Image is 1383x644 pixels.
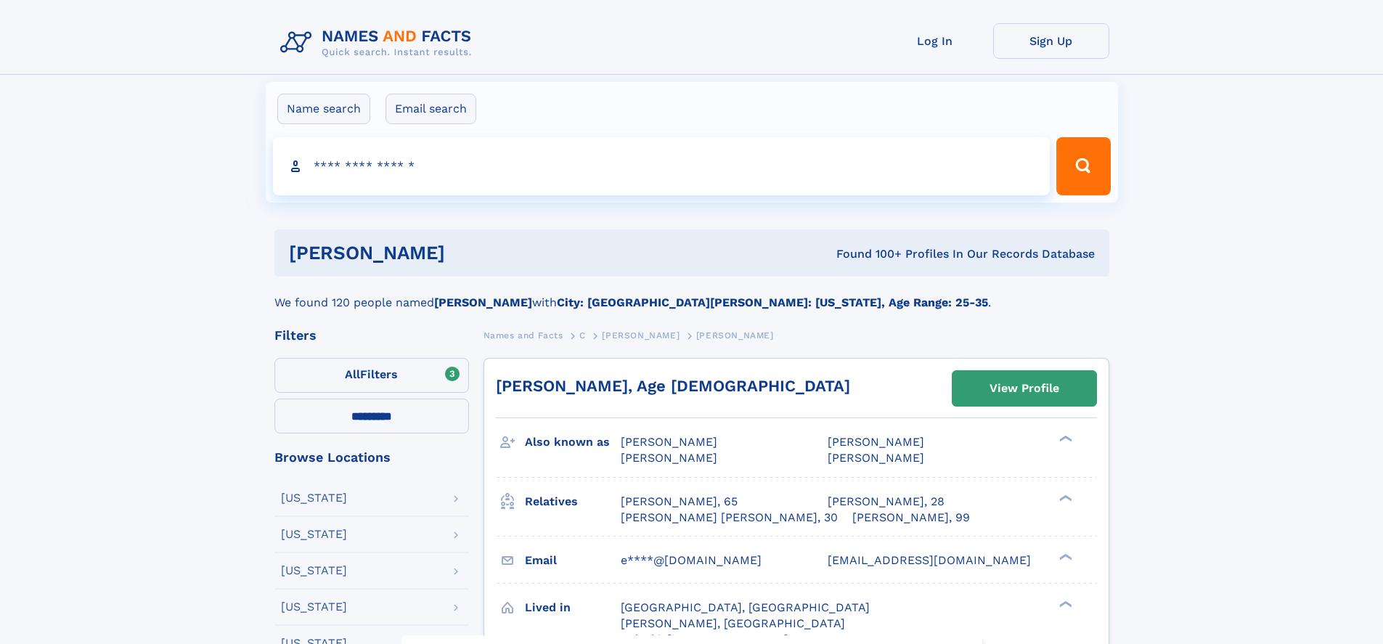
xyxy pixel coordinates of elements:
[621,494,738,510] a: [PERSON_NAME], 65
[484,326,563,344] a: Names and Facts
[525,489,621,514] h3: Relatives
[579,330,586,341] span: C
[993,23,1109,59] a: Sign Up
[274,451,469,464] div: Browse Locations
[434,295,532,309] b: [PERSON_NAME]
[828,435,924,449] span: [PERSON_NAME]
[525,595,621,620] h3: Lived in
[525,548,621,573] h3: Email
[273,137,1050,195] input: search input
[496,377,850,395] a: [PERSON_NAME], Age [DEMOGRAPHIC_DATA]
[621,510,838,526] a: [PERSON_NAME] [PERSON_NAME], 30
[621,600,870,614] span: [GEOGRAPHIC_DATA], [GEOGRAPHIC_DATA]
[525,430,621,455] h3: Also known as
[696,330,774,341] span: [PERSON_NAME]
[281,601,347,613] div: [US_STATE]
[274,358,469,393] label: Filters
[640,246,1095,262] div: Found 100+ Profiles In Our Records Database
[1056,552,1073,561] div: ❯
[1056,493,1073,502] div: ❯
[274,329,469,342] div: Filters
[828,451,924,465] span: [PERSON_NAME]
[621,451,717,465] span: [PERSON_NAME]
[345,367,360,381] span: All
[602,330,680,341] span: [PERSON_NAME]
[1056,137,1110,195] button: Search Button
[621,435,717,449] span: [PERSON_NAME]
[281,565,347,576] div: [US_STATE]
[1056,434,1073,444] div: ❯
[281,529,347,540] div: [US_STATE]
[277,94,370,124] label: Name search
[579,326,586,344] a: C
[828,494,945,510] a: [PERSON_NAME], 28
[1056,599,1073,608] div: ❯
[828,553,1031,567] span: [EMAIL_ADDRESS][DOMAIN_NAME]
[289,244,641,262] h1: [PERSON_NAME]
[877,23,993,59] a: Log In
[602,326,680,344] a: [PERSON_NAME]
[385,94,476,124] label: Email search
[281,492,347,504] div: [US_STATE]
[274,277,1109,311] div: We found 120 people named with .
[557,295,988,309] b: City: [GEOGRAPHIC_DATA][PERSON_NAME]: [US_STATE], Age Range: 25-35
[274,23,484,62] img: Logo Names and Facts
[952,371,1096,406] a: View Profile
[621,616,845,630] span: [PERSON_NAME], [GEOGRAPHIC_DATA]
[852,510,970,526] a: [PERSON_NAME], 99
[990,372,1059,405] div: View Profile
